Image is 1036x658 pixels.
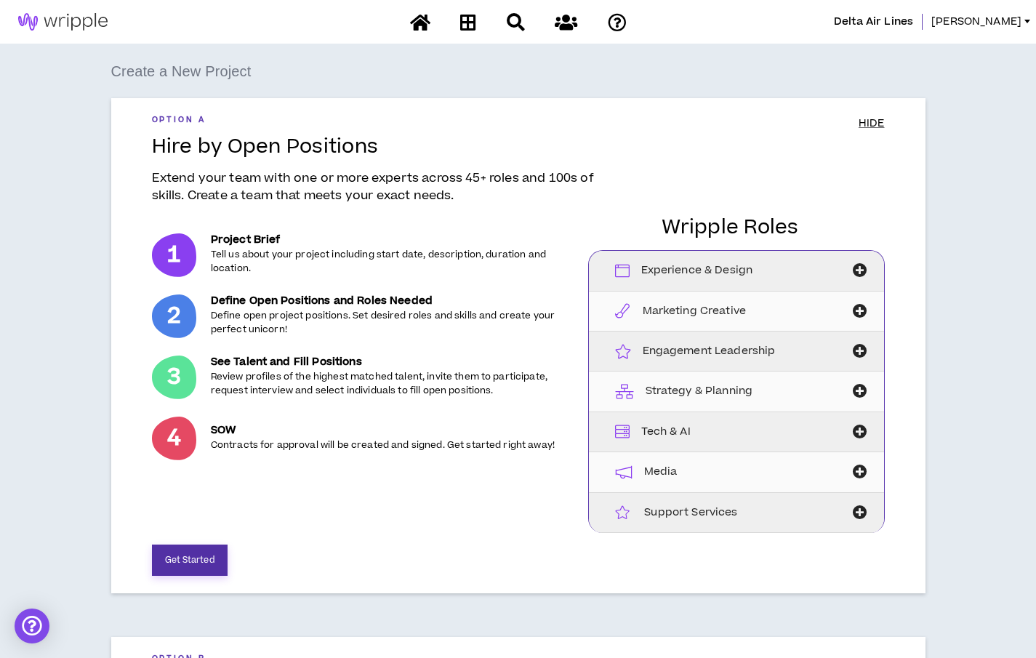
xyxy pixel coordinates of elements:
[211,309,565,337] p: Define open project positions. Set desired roles and skills and create your perfect unicorn!
[152,417,196,460] p: 4
[859,116,885,131] span: HIDE
[152,135,885,158] h1: Hire by Open Positions
[15,609,49,643] div: Open Intercom Messenger
[211,248,565,276] p: Tell us about your project including start date, description, duration and location.
[211,295,565,308] h5: Define Open Positions and Roles Needed
[152,233,196,277] p: 1
[641,424,691,440] span: Tech & AI
[152,169,625,204] p: Extend your team with one or more experts across 45+ roles and 100s of skills. Create a team that...
[211,370,565,398] p: Review profiles of the highest matched talent, invite them to participate, request interview and ...
[643,303,747,319] span: Marketing Creative
[588,216,873,238] h1: Wripple Roles
[646,383,753,399] span: Strategy & Planning
[644,464,678,480] span: Media
[211,438,555,452] p: Contracts for approval will be created and signed. Get started right away!
[859,116,885,135] a: HIDE
[644,505,737,521] span: Support Services
[211,356,565,369] h5: See Talent and Fill Positions
[643,343,776,359] span: Engagement Leadership
[152,356,196,399] p: 3
[211,234,565,246] h5: Project Brief
[111,60,925,83] div: Create a New Project
[211,425,555,437] h5: SOW
[152,294,196,338] p: 2
[834,14,913,30] span: Delta Air Lines
[641,262,753,278] span: Experience & Design
[152,116,206,124] h5: Option A
[152,545,228,576] button: Get Started
[931,14,1021,30] span: [PERSON_NAME]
